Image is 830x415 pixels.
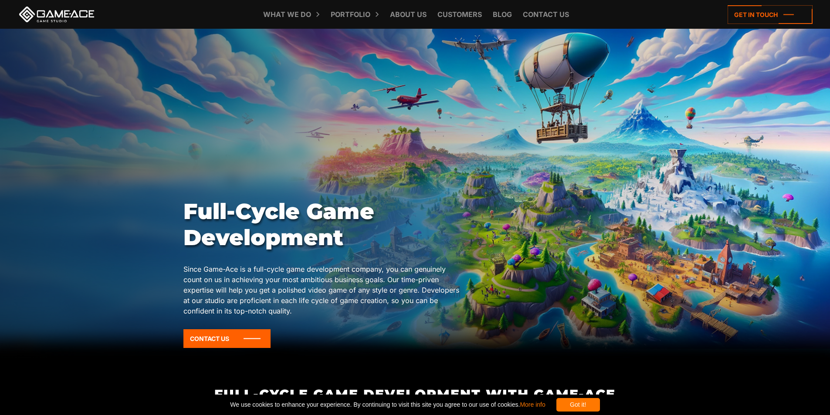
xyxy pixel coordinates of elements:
a: Contact Us [183,329,271,348]
h2: Full-Cycle Game Development with Game-Ace [183,387,647,402]
div: Got it! [556,398,600,412]
a: More info [520,401,545,408]
a: Get in touch [728,5,813,24]
span: We use cookies to enhance your experience. By continuing to visit this site you agree to our use ... [230,398,545,412]
p: Since Game-Ace is a full-cycle game development company, you can genuinely count on us in achievi... [183,264,461,316]
h1: Full-Cycle Game Development [183,199,461,251]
